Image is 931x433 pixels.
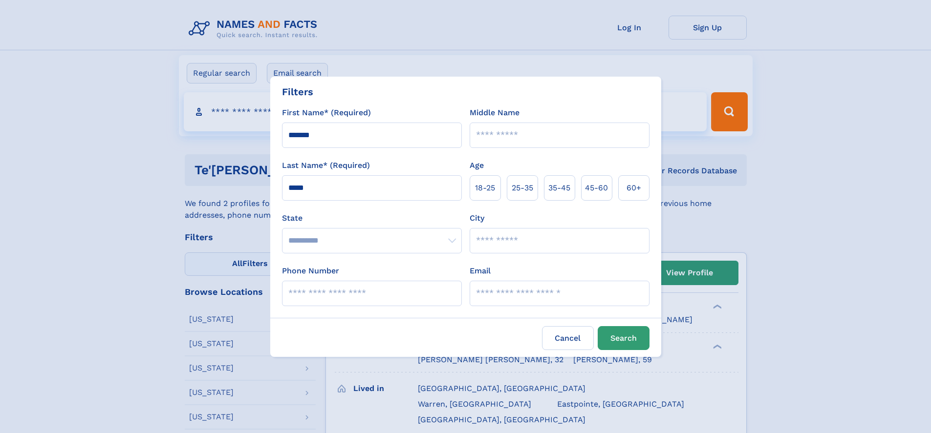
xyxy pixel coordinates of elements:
label: State [282,212,462,224]
span: 25‑35 [512,182,533,194]
span: 35‑45 [548,182,570,194]
label: City [470,212,484,224]
label: Last Name* (Required) [282,160,370,171]
label: Phone Number [282,265,339,277]
span: 45‑60 [585,182,608,194]
button: Search [598,326,650,350]
span: 60+ [627,182,641,194]
label: Cancel [542,326,594,350]
div: Filters [282,84,313,99]
label: First Name* (Required) [282,107,371,119]
span: 18‑25 [475,182,495,194]
label: Middle Name [470,107,520,119]
label: Age [470,160,484,171]
label: Email [470,265,491,277]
